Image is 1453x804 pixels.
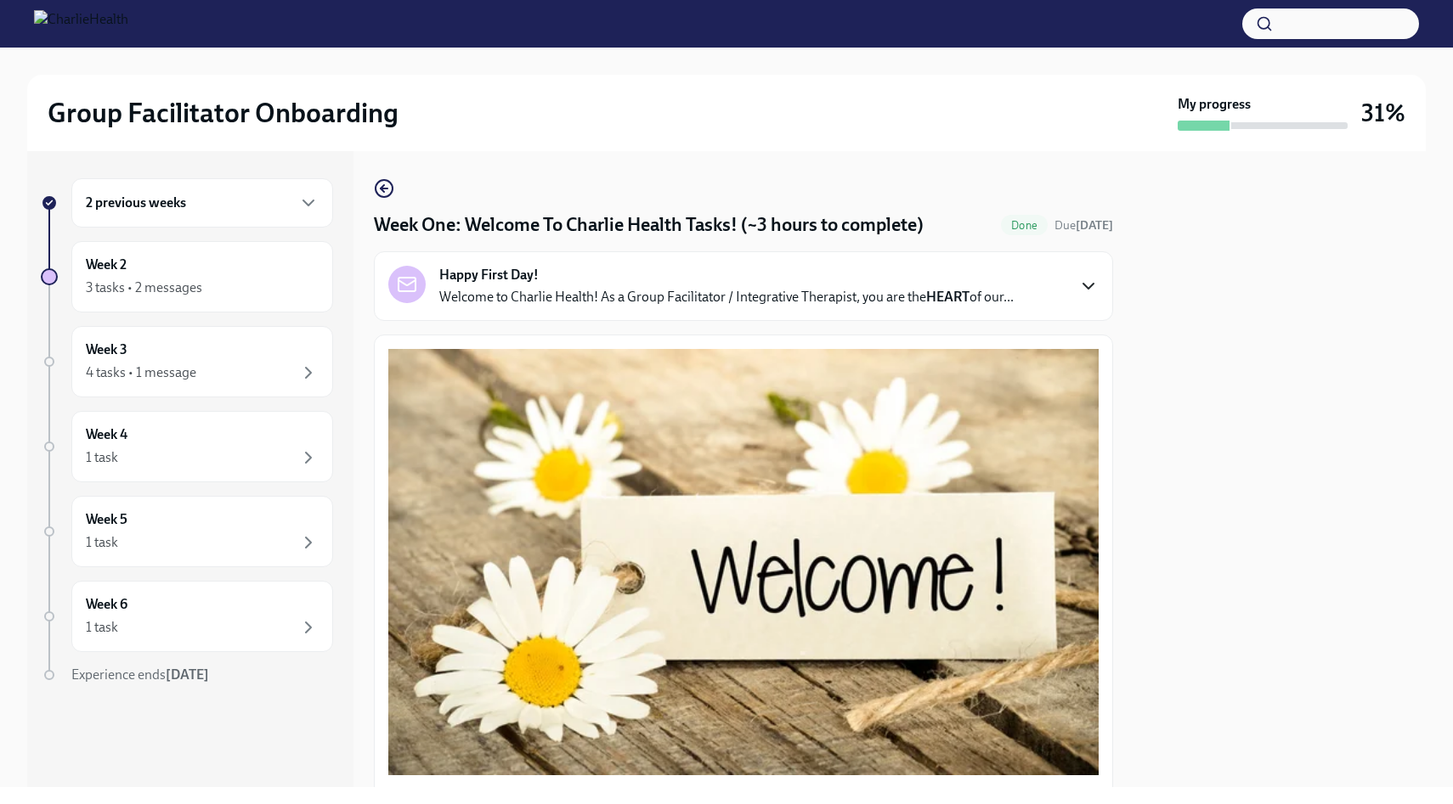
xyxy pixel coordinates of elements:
[86,533,118,552] div: 1 task
[1076,218,1113,233] strong: [DATE]
[1178,95,1251,114] strong: My progress
[1001,219,1048,232] span: Done
[86,363,196,382] div: 4 tasks • 1 message
[48,96,399,130] h2: Group Facilitator Onboarding
[86,194,186,212] h6: 2 previous weeks
[71,178,333,228] div: 2 previous weeks
[86,425,127,444] h6: Week 4
[41,411,333,482] a: Week 41 task
[86,448,118,467] div: 1 task
[926,289,970,305] strong: HEART
[41,581,333,652] a: Week 61 task
[388,349,1099,775] button: Zoom image
[86,510,127,529] h6: Week 5
[374,212,924,238] h4: Week One: Welcome To Charlie Health Tasks! (~3 hours to complete)
[86,278,202,297] div: 3 tasks • 2 messages
[1054,218,1113,233] span: Due
[1054,217,1113,233] span: August 11th, 2025 09:00
[86,595,127,614] h6: Week 6
[34,10,128,37] img: CharlieHealth
[86,340,127,359] h6: Week 3
[71,666,209,683] span: Experience ends
[41,496,333,567] a: Week 51 task
[439,288,1014,306] p: Welcome to Charlie Health! As a Group Facilitator / Integrative Therapist, you are the of our...
[1361,98,1405,128] h3: 31%
[41,326,333,397] a: Week 34 tasks • 1 message
[86,256,127,274] h6: Week 2
[86,618,118,637] div: 1 task
[166,666,209,683] strong: [DATE]
[41,241,333,312] a: Week 23 tasks • 2 messages
[439,266,539,284] strong: Happy First Day!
